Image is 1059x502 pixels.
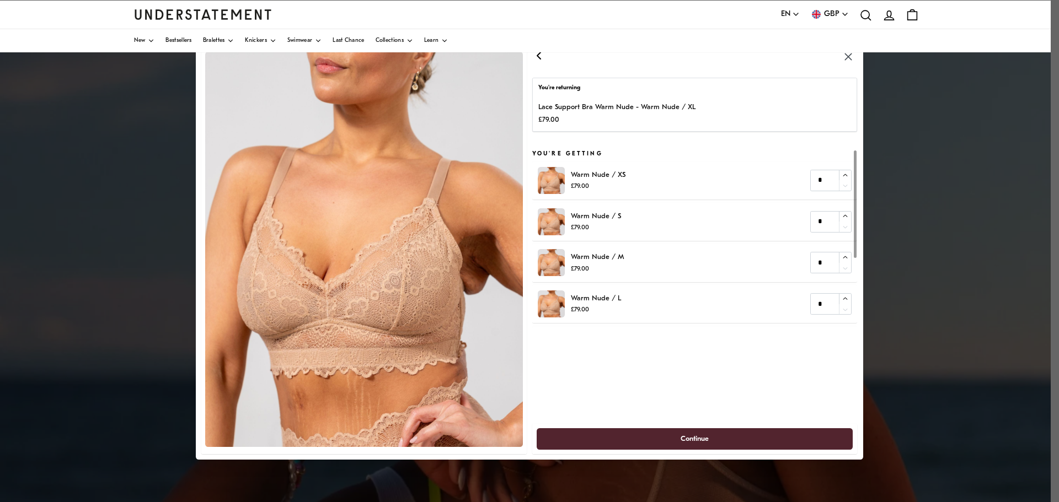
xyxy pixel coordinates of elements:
[571,251,624,263] p: Warm Nude / M
[203,38,225,44] span: Bralettes
[134,9,272,19] a: Understatement Homepage
[571,169,625,181] p: Warm Nude / XS
[571,263,624,274] p: £79.00
[571,210,621,222] p: Warm Nude / S
[571,223,621,233] p: £79.00
[376,38,404,44] span: Collections
[537,428,853,450] button: Continue
[245,38,266,44] span: Knickers
[376,29,413,52] a: Collections
[424,29,448,52] a: Learn
[165,38,191,44] span: Bestsellers
[245,29,276,52] a: Knickers
[824,8,839,20] span: GBP
[539,101,696,113] p: Lace Support Bra Warm Nude - Warm Nude / XL
[333,29,364,52] a: Last Chance
[134,29,155,52] a: New
[539,84,851,93] p: You're returning
[538,208,565,235] img: SALA-BRA-018-44.jpg
[781,8,790,20] span: EN
[287,38,312,44] span: Swimwear
[681,429,709,449] span: Continue
[571,293,621,304] p: Warm Nude / L
[571,305,621,315] p: £79.00
[538,167,565,194] img: SALA-BRA-018-44.jpg
[203,29,234,52] a: Bralettes
[532,150,857,159] h5: You're getting
[571,181,625,192] p: £79.00
[424,38,439,44] span: Learn
[538,249,565,276] img: SALA-BRA-018-44.jpg
[333,38,364,44] span: Last Chance
[205,52,523,447] img: SALA-BRA-018-44.jpg
[811,8,849,20] button: GBP
[287,29,322,52] a: Swimwear
[165,29,191,52] a: Bestsellers
[781,8,800,20] button: EN
[539,114,696,125] p: £79.00
[538,290,565,317] img: SALA-BRA-018-44.jpg
[134,38,146,44] span: New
